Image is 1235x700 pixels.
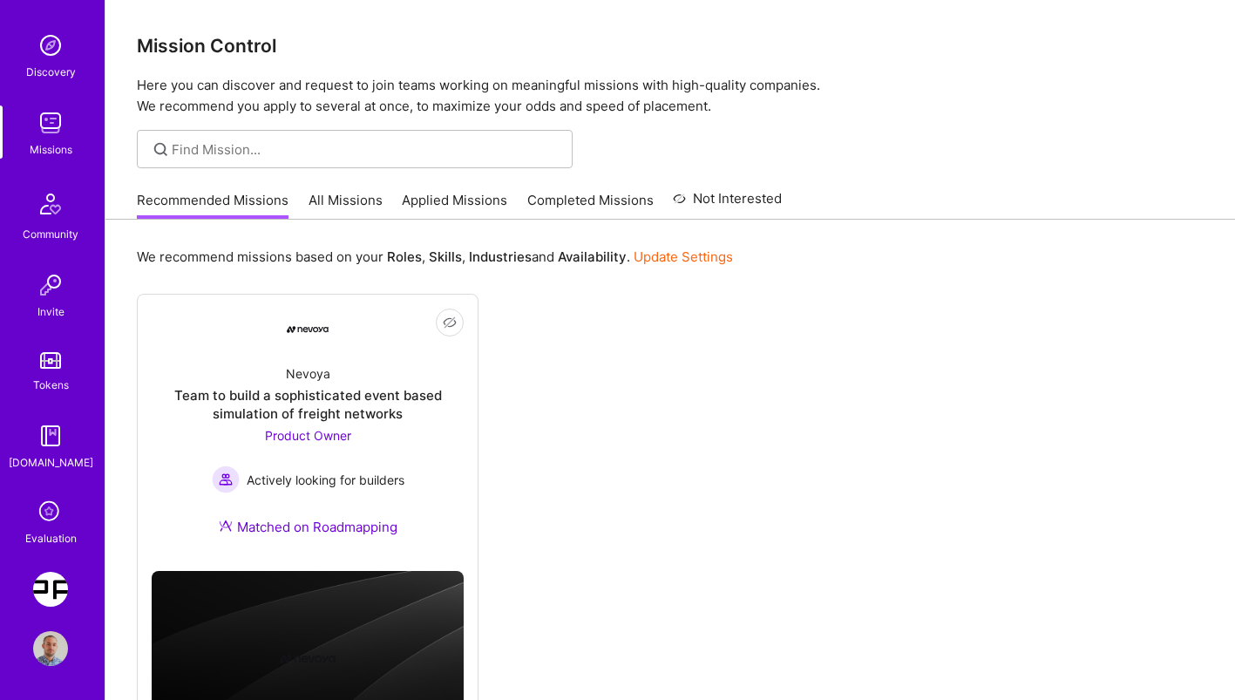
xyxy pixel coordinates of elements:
[219,519,233,533] img: Ateam Purple Icon
[287,326,329,333] img: Company Logo
[247,471,404,489] span: Actively looking for builders
[152,309,464,557] a: Company LogoNevoyaTeam to build a sophisticated event based simulation of freight networksProduct...
[29,631,72,666] a: User Avatar
[33,268,68,302] img: Invite
[33,28,68,63] img: discovery
[634,248,733,265] a: Update Settings
[212,466,240,493] img: Actively looking for builders
[30,183,71,225] img: Community
[152,386,464,423] div: Team to build a sophisticated event based simulation of freight networks
[286,364,330,383] div: Nevoya
[29,572,72,607] a: Parq: Product Manager to build out product strategy and deliver solutions that redefine the envir...
[527,191,654,220] a: Completed Missions
[40,352,61,369] img: tokens
[33,376,69,394] div: Tokens
[469,248,532,265] b: Industries
[33,105,68,140] img: teamwork
[137,191,288,220] a: Recommended Missions
[151,139,171,160] i: icon SearchGrey
[673,188,782,220] a: Not Interested
[429,248,462,265] b: Skills
[33,418,68,453] img: guide book
[558,248,627,265] b: Availability
[34,496,67,529] i: icon SelectionTeam
[280,631,336,687] img: Company logo
[30,140,72,159] div: Missions
[23,225,78,243] div: Community
[26,63,76,81] div: Discovery
[33,572,68,607] img: Parq: Product Manager to build out product strategy and deliver solutions that redefine the envir...
[37,302,64,321] div: Invite
[137,75,1204,117] p: Here you can discover and request to join teams working on meaningful missions with high-quality ...
[402,191,507,220] a: Applied Missions
[265,428,351,443] span: Product Owner
[137,248,733,266] p: We recommend missions based on your , , and .
[219,518,397,536] div: Matched on Roadmapping
[172,140,560,159] input: Find Mission...
[25,529,77,547] div: Evaluation
[137,35,1204,57] h3: Mission Control
[443,316,457,330] i: icon EyeClosed
[33,631,68,666] img: User Avatar
[9,453,93,472] div: [DOMAIN_NAME]
[309,191,383,220] a: All Missions
[387,248,422,265] b: Roles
